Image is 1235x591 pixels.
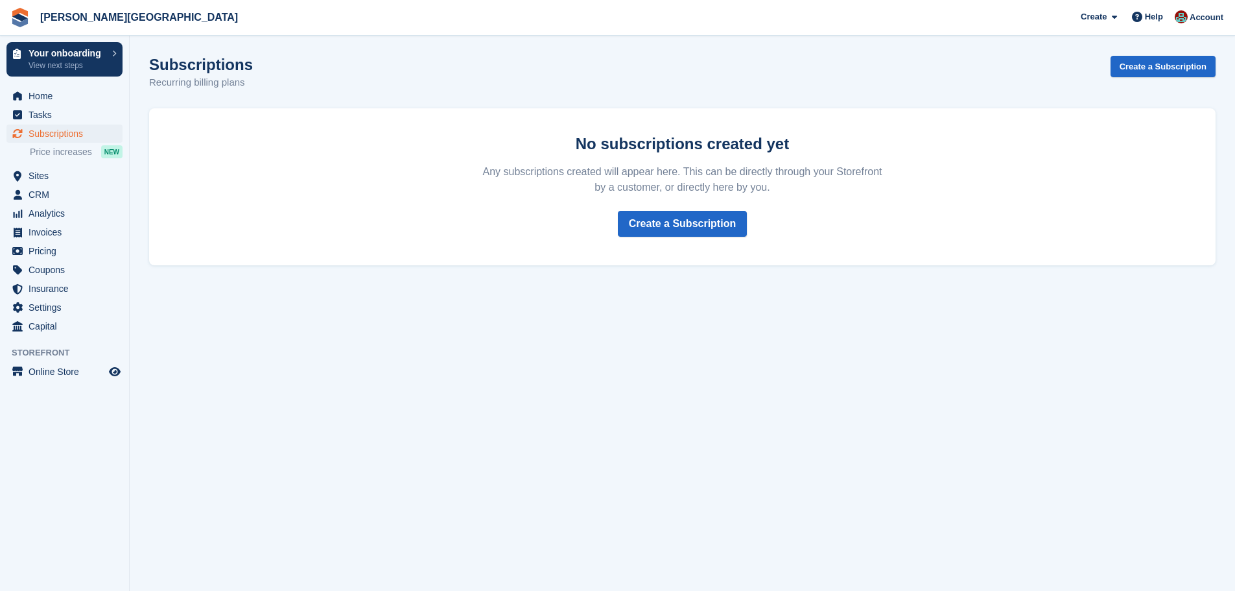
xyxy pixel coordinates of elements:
[6,223,123,241] a: menu
[29,87,106,105] span: Home
[6,42,123,77] a: Your onboarding View next steps
[6,106,123,124] a: menu
[1175,10,1188,23] img: Will Dougan
[10,8,30,27] img: stora-icon-8386f47178a22dfd0bd8f6a31ec36ba5ce8667c1dd55bd0f319d3a0aa187defe.svg
[101,145,123,158] div: NEW
[6,242,123,260] a: menu
[29,298,106,317] span: Settings
[35,6,243,28] a: [PERSON_NAME][GEOGRAPHIC_DATA]
[6,204,123,223] a: menu
[29,125,106,143] span: Subscriptions
[29,280,106,298] span: Insurance
[29,261,106,279] span: Coupons
[29,106,106,124] span: Tasks
[478,164,888,195] p: Any subscriptions created will appear here. This can be directly through your Storefront by a cus...
[149,75,253,90] p: Recurring billing plans
[1111,56,1216,77] a: Create a Subscription
[29,242,106,260] span: Pricing
[6,363,123,381] a: menu
[6,317,123,335] a: menu
[149,56,253,73] h1: Subscriptions
[29,167,106,185] span: Sites
[12,346,129,359] span: Storefront
[29,223,106,241] span: Invoices
[30,145,123,159] a: Price increases NEW
[6,186,123,204] a: menu
[107,364,123,380] a: Preview store
[29,60,106,71] p: View next steps
[618,211,747,237] a: Create a Subscription
[6,280,123,298] a: menu
[29,204,106,223] span: Analytics
[6,261,123,279] a: menu
[30,146,92,158] span: Price increases
[6,125,123,143] a: menu
[1145,10,1163,23] span: Help
[576,135,789,152] strong: No subscriptions created yet
[6,298,123,317] a: menu
[29,49,106,58] p: Your onboarding
[6,167,123,185] a: menu
[29,317,106,335] span: Capital
[29,363,106,381] span: Online Store
[29,186,106,204] span: CRM
[1081,10,1107,23] span: Create
[1190,11,1223,24] span: Account
[6,87,123,105] a: menu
